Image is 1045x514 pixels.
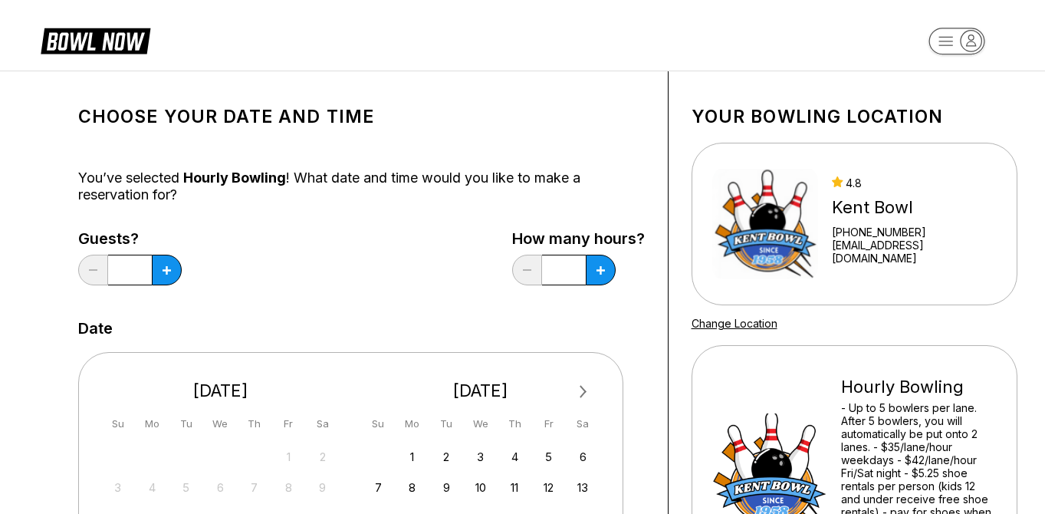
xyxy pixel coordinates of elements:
div: Choose Thursday, September 4th, 2025 [504,446,525,467]
div: Choose Friday, September 5th, 2025 [538,446,559,467]
span: Hourly Bowling [183,170,286,186]
div: Choose Friday, September 12th, 2025 [538,477,559,498]
div: Choose Saturday, September 13th, 2025 [573,477,593,498]
div: Mo [402,414,422,434]
a: Change Location [692,317,777,330]
div: Not available Thursday, August 7th, 2025 [244,477,265,498]
div: Not available Friday, August 8th, 2025 [278,477,299,498]
div: Th [244,414,265,434]
div: Not available Wednesday, August 6th, 2025 [210,477,231,498]
div: [DATE] [362,381,600,401]
div: Fr [538,414,559,434]
div: Tu [436,414,457,434]
h1: Your bowling location [692,106,1017,127]
div: Choose Wednesday, September 3rd, 2025 [470,446,491,467]
div: Choose Monday, September 8th, 2025 [402,477,422,498]
a: [EMAIL_ADDRESS][DOMAIN_NAME] [832,239,996,265]
div: Kent Bowl [832,197,996,218]
div: Hourly Bowling [841,377,997,397]
img: Kent Bowl [712,166,819,282]
div: Not available Monday, August 4th, 2025 [142,477,163,498]
div: Choose Monday, September 1st, 2025 [402,446,422,467]
div: Sa [573,414,593,434]
div: Not available Saturday, August 2nd, 2025 [312,446,333,467]
div: Tu [176,414,196,434]
div: Choose Tuesday, September 9th, 2025 [436,477,457,498]
div: Th [504,414,525,434]
div: Not available Tuesday, August 5th, 2025 [176,477,196,498]
div: Mo [142,414,163,434]
div: Not available Sunday, August 3rd, 2025 [107,477,128,498]
div: Fr [278,414,299,434]
div: [PHONE_NUMBER] [832,226,996,239]
h1: Choose your Date and time [78,106,645,127]
label: Date [78,320,113,337]
div: Su [107,414,128,434]
div: We [470,414,491,434]
div: Choose Wednesday, September 10th, 2025 [470,477,491,498]
div: Choose Tuesday, September 2nd, 2025 [436,446,457,467]
div: Su [368,414,389,434]
div: [DATE] [102,381,340,401]
div: Not available Saturday, August 9th, 2025 [312,477,333,498]
label: How many hours? [512,230,645,247]
div: Choose Thursday, September 11th, 2025 [504,477,525,498]
div: Not available Friday, August 1st, 2025 [278,446,299,467]
div: Choose Sunday, September 7th, 2025 [368,477,389,498]
button: Next Month [571,380,596,404]
div: Choose Saturday, September 6th, 2025 [573,446,593,467]
div: Sa [312,414,333,434]
div: We [210,414,231,434]
div: 4.8 [832,176,996,189]
div: You’ve selected ! What date and time would you like to make a reservation for? [78,170,645,203]
label: Guests? [78,230,182,247]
